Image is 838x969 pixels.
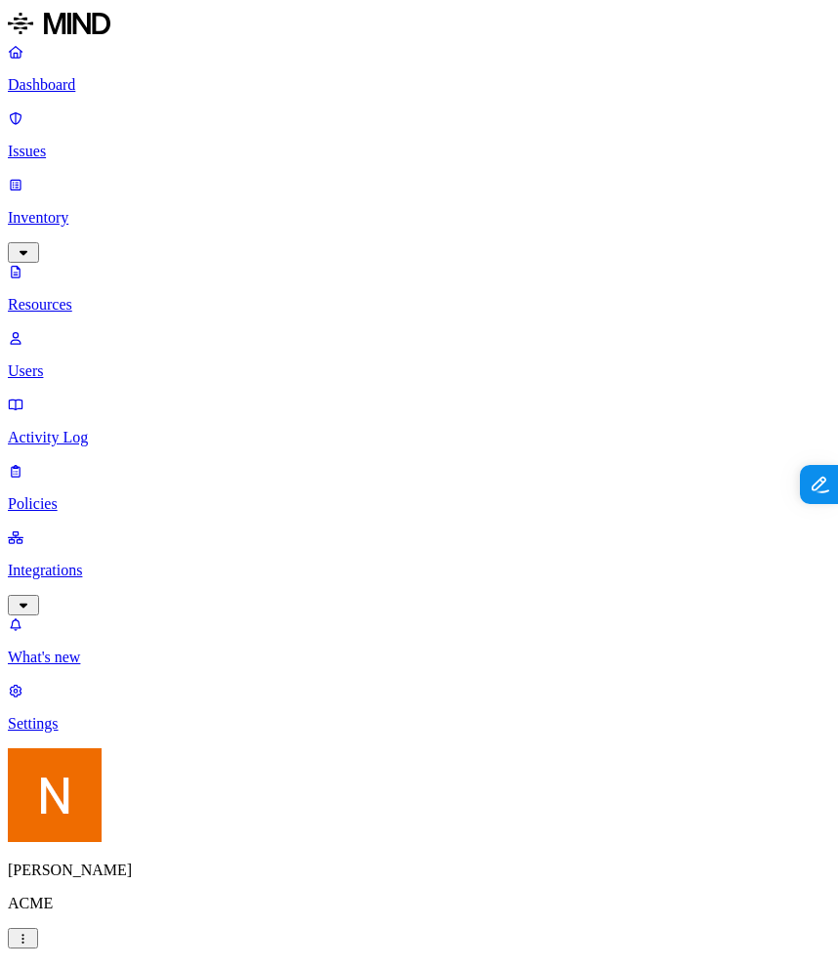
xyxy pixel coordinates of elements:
p: Issues [8,143,830,160]
p: Inventory [8,209,830,227]
a: Resources [8,263,830,314]
p: Policies [8,495,830,513]
a: Integrations [8,528,830,612]
a: Policies [8,462,830,513]
p: Activity Log [8,429,830,446]
a: Dashboard [8,43,830,94]
p: Integrations [8,562,830,579]
p: Resources [8,296,830,314]
a: Issues [8,109,830,160]
img: Nitai Mishary [8,748,102,842]
a: MIND [8,8,830,43]
a: Users [8,329,830,380]
img: MIND [8,8,110,39]
p: Dashboard [8,76,830,94]
a: What's new [8,615,830,666]
p: ACME [8,895,830,912]
p: What's new [8,649,830,666]
p: Settings [8,715,830,733]
a: Inventory [8,176,830,260]
p: Users [8,362,830,380]
a: Settings [8,682,830,733]
a: Activity Log [8,396,830,446]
